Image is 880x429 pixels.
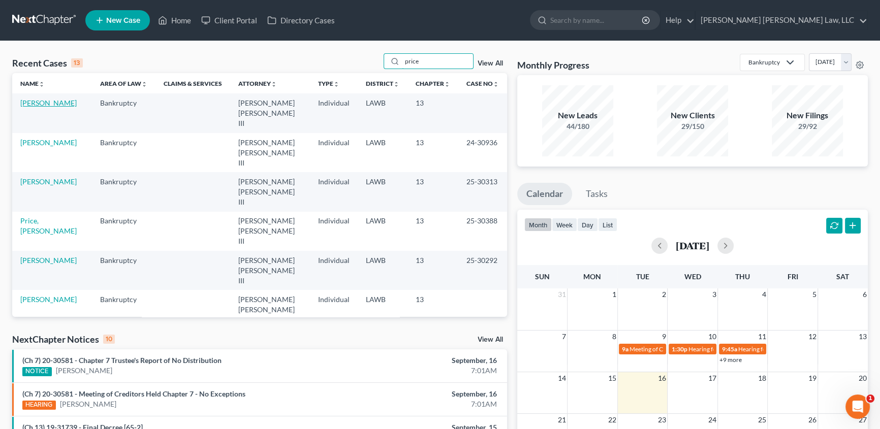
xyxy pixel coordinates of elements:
td: 13 [407,251,458,290]
a: [PERSON_NAME] [20,98,77,107]
span: 7 [561,331,567,343]
a: Calendar [517,183,572,205]
a: Home [153,11,196,29]
span: 22 [607,414,617,426]
a: View All [478,60,503,67]
i: unfold_more [271,81,277,87]
div: 44/180 [542,121,613,131]
td: Individual [310,133,358,172]
span: 10 [707,331,717,343]
div: NextChapter Notices [12,333,115,345]
div: 13 [71,58,83,68]
i: unfold_more [39,81,45,87]
span: 9 [661,331,667,343]
span: 27 [858,414,868,426]
a: [PERSON_NAME] [PERSON_NAME] Law, LLC [696,11,867,29]
span: Sun [535,272,550,281]
td: 25-30388 [458,212,507,251]
td: 25-30313 [458,172,507,211]
span: 21 [557,414,567,426]
a: [PERSON_NAME] [56,366,112,376]
span: Wed [684,272,701,281]
div: New Filings [772,110,843,121]
button: month [524,218,552,232]
span: 12 [807,331,818,343]
div: 10 [103,335,115,344]
td: LAWB [358,212,407,251]
div: Recent Cases [12,57,83,69]
span: 9:45a [722,345,737,353]
a: Tasks [577,183,617,205]
button: list [598,218,617,232]
td: [PERSON_NAME] [PERSON_NAME] III [230,172,310,211]
a: [PERSON_NAME] [20,295,77,304]
span: 15 [607,372,617,384]
td: LAWB [358,172,407,211]
button: day [577,218,598,232]
span: 4 [761,288,767,301]
span: 20 [858,372,868,384]
a: Help [661,11,695,29]
a: Price, [PERSON_NAME] [20,216,77,235]
div: 29/92 [772,121,843,131]
span: 1 [866,394,874,403]
i: unfold_more [393,81,399,87]
td: 13 [407,93,458,133]
i: unfold_more [493,81,499,87]
td: [PERSON_NAME] [PERSON_NAME] III [230,251,310,290]
a: (Ch 7) 20-30581 - Chapter 7 Trustee's Report of No Distribution [22,356,222,365]
span: 14 [557,372,567,384]
span: 16 [657,372,667,384]
td: [PERSON_NAME] [PERSON_NAME] III [230,133,310,172]
td: Bankruptcy [92,172,155,211]
td: Individual [310,212,358,251]
span: New Case [106,17,140,24]
td: Individual [310,251,358,290]
span: 23 [657,414,667,426]
a: Typeunfold_more [318,80,339,87]
td: LAWB [358,93,407,133]
a: [PERSON_NAME] [60,399,116,409]
a: Nameunfold_more [20,80,45,87]
span: Fri [788,272,798,281]
span: 25 [757,414,767,426]
a: Directory Cases [262,11,340,29]
i: unfold_more [333,81,339,87]
td: LAWB [358,251,407,290]
div: 29/150 [657,121,728,131]
span: 19 [807,372,818,384]
td: [PERSON_NAME] [PERSON_NAME] III [230,93,310,133]
button: week [552,218,577,232]
td: Individual [310,290,358,329]
div: HEARING [22,401,56,410]
span: 17 [707,372,717,384]
td: 24-30936 [458,133,507,172]
a: Districtunfold_more [366,80,399,87]
a: [PERSON_NAME] [20,138,77,147]
span: 2 [661,288,667,301]
span: 18 [757,372,767,384]
input: Search by name... [550,11,643,29]
td: 13 [407,172,458,211]
a: Client Portal [196,11,262,29]
span: 3 [711,288,717,301]
span: Tue [636,272,649,281]
a: +9 more [719,356,742,364]
span: 5 [811,288,818,301]
h2: [DATE] [676,240,709,251]
td: Bankruptcy [92,133,155,172]
td: 13 [407,212,458,251]
td: Bankruptcy [92,212,155,251]
h3: Monthly Progress [517,59,589,71]
span: 6 [862,288,868,301]
td: 13 [407,133,458,172]
span: Meeting of Creditors for [PERSON_NAME] [630,345,742,353]
td: LAWB [358,290,407,329]
a: (Ch 7) 20-30581 - Meeting of Creditors Held Chapter 7 - No Exceptions [22,389,245,398]
div: 7:01AM [345,366,497,376]
span: Thu [735,272,750,281]
td: 13 [407,290,458,329]
i: unfold_more [444,81,450,87]
a: Case Nounfold_more [466,80,499,87]
div: New Clients [657,110,728,121]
